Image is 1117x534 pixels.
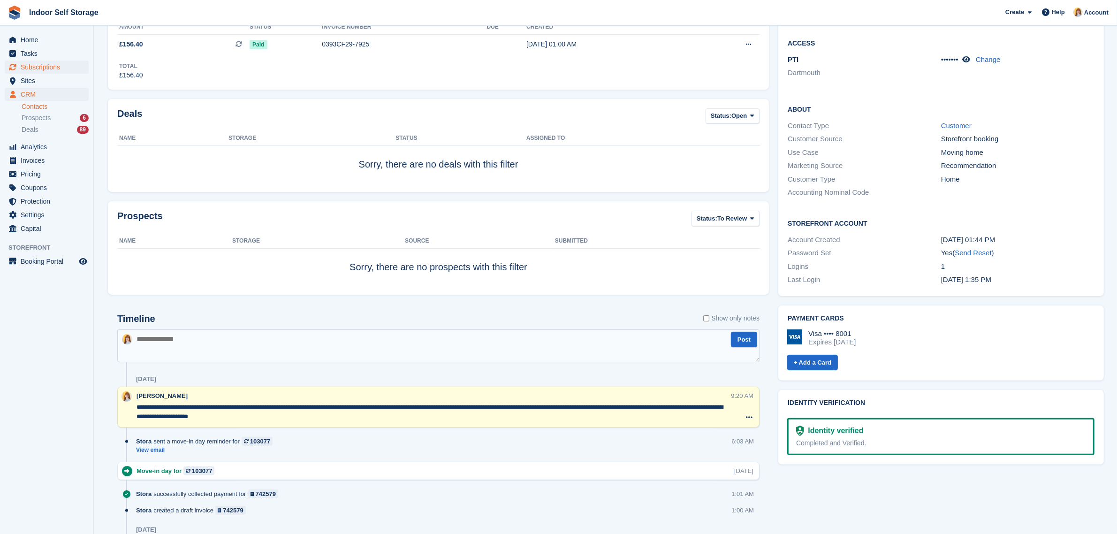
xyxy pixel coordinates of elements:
[941,55,958,63] span: •••••••
[731,437,754,446] div: 6:03 AM
[122,391,132,402] img: Joanne Smith
[5,222,89,235] a: menu
[117,108,142,126] h2: Deals
[788,55,798,63] span: PTI
[731,506,754,515] div: 1:00 AM
[703,313,709,323] input: Show only notes
[117,131,228,146] th: Name
[1005,8,1024,17] span: Create
[256,489,276,498] div: 742579
[788,68,941,78] li: Dartmouth
[21,195,77,208] span: Protection
[5,88,89,101] a: menu
[119,39,143,49] span: £156.40
[350,262,527,272] span: Sorry, there are no prospects with this filter
[788,218,1094,228] h2: Storefront Account
[808,338,856,346] div: Expires [DATE]
[711,111,731,121] span: Status:
[136,489,283,498] div: successfully collected payment for
[215,506,246,515] a: 742579
[706,108,760,124] button: Status: Open
[788,134,941,145] div: Customer Source
[555,234,760,249] th: Submitted
[526,39,694,49] div: [DATE] 01:00 AM
[22,125,89,135] a: Deals 89
[136,506,251,515] div: created a draft invoice
[5,181,89,194] a: menu
[1052,8,1065,17] span: Help
[788,160,941,171] div: Marketing Source
[77,256,89,267] a: Preview store
[952,249,994,257] span: ( )
[5,154,89,167] a: menu
[80,114,89,122] div: 6
[21,208,77,221] span: Settings
[5,140,89,153] a: menu
[136,375,156,383] div: [DATE]
[731,391,753,400] div: 9:20 AM
[137,392,188,399] span: [PERSON_NAME]
[22,125,38,134] span: Deals
[21,33,77,46] span: Home
[788,261,941,272] div: Logins
[941,147,1094,158] div: Moving home
[941,235,1094,245] div: [DATE] 01:44 PM
[136,437,152,446] span: Stora
[232,234,405,249] th: Storage
[5,195,89,208] a: menu
[119,70,143,80] div: £156.40
[77,126,89,134] div: 89
[22,102,89,111] a: Contacts
[804,425,863,436] div: Identity verified
[731,489,754,498] div: 1:01 AM
[5,255,89,268] a: menu
[787,355,838,370] a: + Add a Card
[183,466,214,475] a: 103077
[21,222,77,235] span: Capital
[8,6,22,20] img: stora-icon-8386f47178a22dfd0bd8f6a31ec36ba5ce8667c1dd55bd0f319d3a0aa187defe.svg
[21,61,77,74] span: Subscriptions
[691,211,760,226] button: Status: To Review
[808,329,856,338] div: Visa •••• 8001
[788,399,1094,407] h2: Identity verification
[955,249,991,257] a: Send Reset
[250,20,322,35] th: Status
[405,234,555,249] th: Source
[117,313,155,324] h2: Timeline
[1084,8,1109,17] span: Account
[136,446,277,454] a: View email
[21,255,77,268] span: Booking Portal
[941,122,972,130] a: Customer
[731,332,757,347] button: Post
[21,154,77,167] span: Invoices
[223,506,243,515] div: 742579
[788,275,941,285] div: Last Login
[788,38,1094,47] h2: Access
[5,61,89,74] a: menu
[526,20,694,35] th: Created
[788,174,941,185] div: Customer Type
[136,437,277,446] div: sent a move-in day reminder for
[248,489,279,498] a: 742579
[228,131,395,146] th: Storage
[192,466,212,475] div: 103077
[787,329,802,344] img: Visa Logo
[1073,8,1083,17] img: Joanne Smith
[119,62,143,70] div: Total
[717,214,747,223] span: To Review
[322,39,486,49] div: 0393CF29-7925
[21,88,77,101] span: CRM
[788,248,941,259] div: Password Set
[250,437,270,446] div: 103077
[697,214,717,223] span: Status:
[395,131,526,146] th: Status
[359,159,518,169] span: Sorry, there are no deals with this filter
[5,168,89,181] a: menu
[21,181,77,194] span: Coupons
[788,147,941,158] div: Use Case
[976,55,1001,63] a: Change
[796,426,804,436] img: Identity Verification Ready
[22,114,51,122] span: Prospects
[5,74,89,87] a: menu
[25,5,102,20] a: Indoor Self Storage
